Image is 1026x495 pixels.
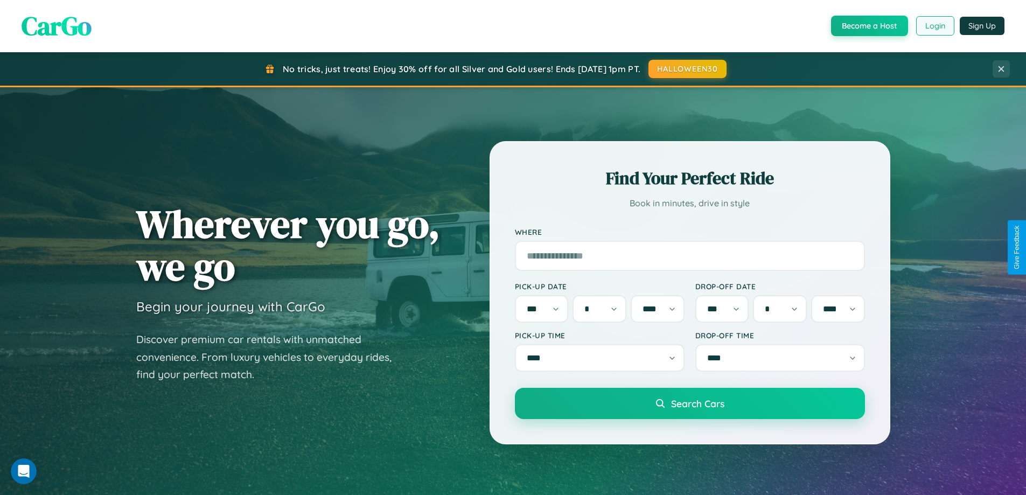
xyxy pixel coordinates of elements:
[136,203,440,288] h1: Wherever you go, we go
[515,331,685,340] label: Pick-up Time
[831,16,908,36] button: Become a Host
[22,8,92,44] span: CarGo
[515,166,865,190] h2: Find Your Perfect Ride
[515,196,865,211] p: Book in minutes, drive in style
[11,458,37,484] iframe: Intercom live chat
[695,331,865,340] label: Drop-off Time
[960,17,1004,35] button: Sign Up
[671,398,724,409] span: Search Cars
[283,64,640,74] span: No tricks, just treats! Enjoy 30% off for all Silver and Gold users! Ends [DATE] 1pm PT.
[136,298,325,315] h3: Begin your journey with CarGo
[136,331,406,384] p: Discover premium car rentals with unmatched convenience. From luxury vehicles to everyday rides, ...
[515,388,865,419] button: Search Cars
[916,16,954,36] button: Login
[515,282,685,291] label: Pick-up Date
[1013,226,1021,269] div: Give Feedback
[648,60,727,78] button: HALLOWEEN30
[515,227,865,236] label: Where
[695,282,865,291] label: Drop-off Date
